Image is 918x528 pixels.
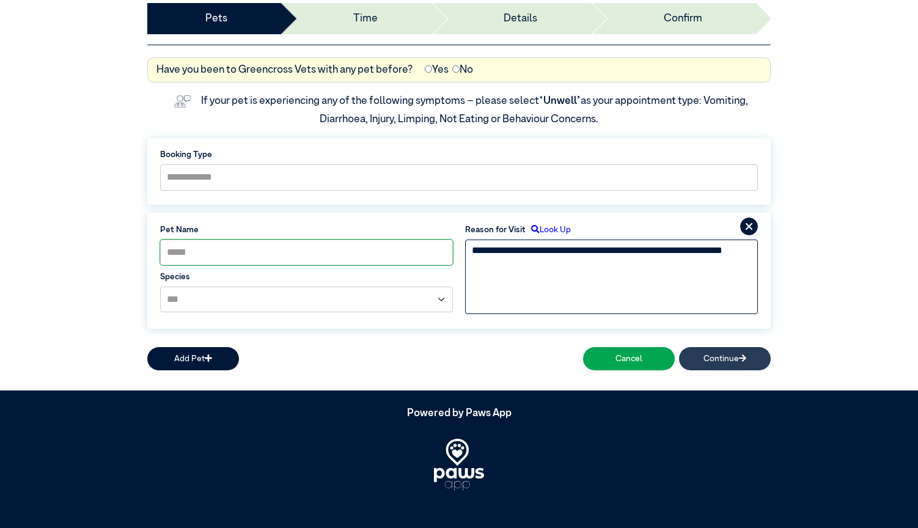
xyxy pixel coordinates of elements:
[425,62,449,78] label: Yes
[452,65,460,73] input: No
[205,11,227,27] a: Pets
[526,224,571,236] label: Look Up
[425,65,432,73] input: Yes
[170,91,195,112] img: vet
[465,224,526,236] label: Reason for Visit
[160,271,453,283] label: Species
[434,439,484,491] img: PawsApp
[679,347,771,370] button: Continue
[583,347,675,370] button: Cancel
[452,62,473,78] label: No
[539,96,581,106] span: “Unwell”
[201,96,750,125] label: If your pet is experiencing any of the following symptoms – please select as your appointment typ...
[160,224,453,236] label: Pet Name
[160,148,758,161] label: Booking Type
[147,347,239,370] button: Add Pet
[156,62,413,78] label: Have you been to Greencross Vets with any pet before?
[147,408,771,420] h5: Powered by Paws App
